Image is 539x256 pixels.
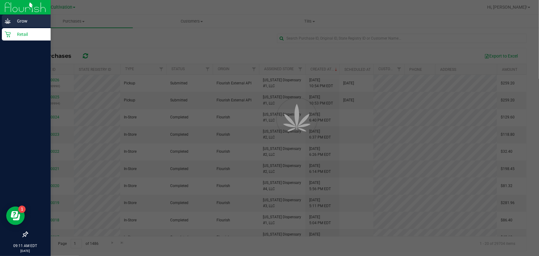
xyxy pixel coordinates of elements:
[11,31,48,38] p: Retail
[5,18,11,24] inline-svg: Grow
[6,207,25,225] iframe: Resource center
[5,31,11,37] inline-svg: Retail
[3,243,48,249] p: 09:11 AM EDT
[11,17,48,25] p: Grow
[3,249,48,253] p: [DATE]
[18,206,26,213] iframe: Resource center unread badge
